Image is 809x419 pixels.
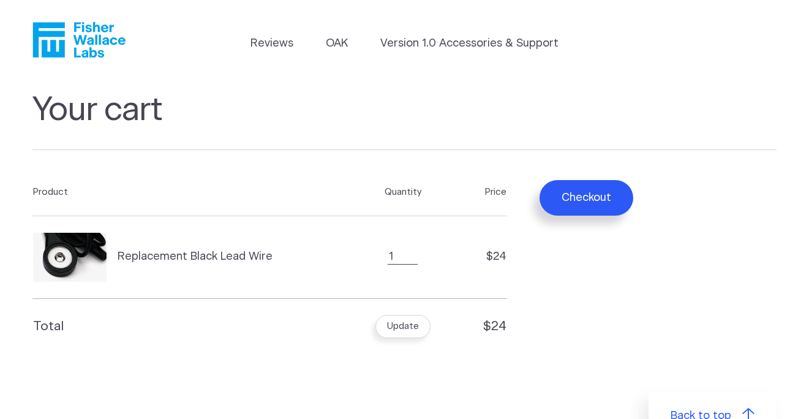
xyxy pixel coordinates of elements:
span: Replacement Black Lead Wire [118,249,273,265]
td: $24 [457,216,507,298]
button: Checkout [540,180,633,216]
td: $24 [457,298,507,354]
th: Price [457,169,507,216]
a: Reviews [250,36,293,52]
th: Total [32,298,348,354]
a: Replacement Black Lead Wire [33,233,332,282]
th: Product [32,169,348,216]
h1: Your cart [32,91,777,150]
th: Quantity [348,169,457,216]
a: OAK [326,36,348,52]
button: Update [375,315,431,338]
a: Version 1.0 Accessories & Support [380,36,559,52]
a: Fisher Wallace [32,22,126,58]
